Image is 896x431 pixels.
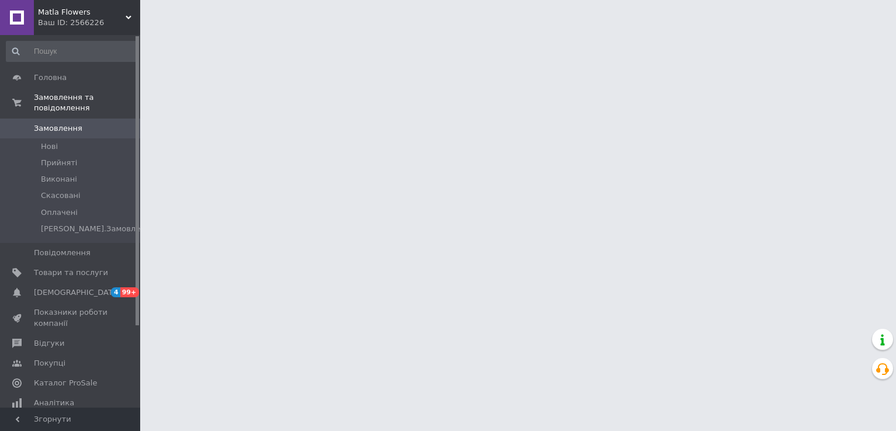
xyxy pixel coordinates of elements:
span: Відгуки [34,338,64,349]
span: Прийняті [41,158,77,168]
span: Покупці [34,358,65,369]
span: Товари та послуги [34,267,108,278]
span: Каталог ProSale [34,378,97,388]
div: Ваш ID: 2566226 [38,18,140,28]
span: Оплачені [41,207,78,218]
span: Matla Flowers [38,7,126,18]
span: Нові [41,141,58,152]
input: Пошук [6,41,138,62]
span: Показники роботи компанії [34,307,108,328]
span: 4 [111,287,120,297]
span: Виконані [41,174,77,185]
span: Аналітика [34,398,74,408]
span: Замовлення [34,123,82,134]
span: Замовлення та повідомлення [34,92,140,113]
span: Повідомлення [34,248,91,258]
span: [DEMOGRAPHIC_DATA] [34,287,120,298]
span: Скасовані [41,190,81,201]
span: 99+ [120,287,140,297]
span: Головна [34,72,67,83]
span: [PERSON_NAME].Замовлення [41,224,155,234]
